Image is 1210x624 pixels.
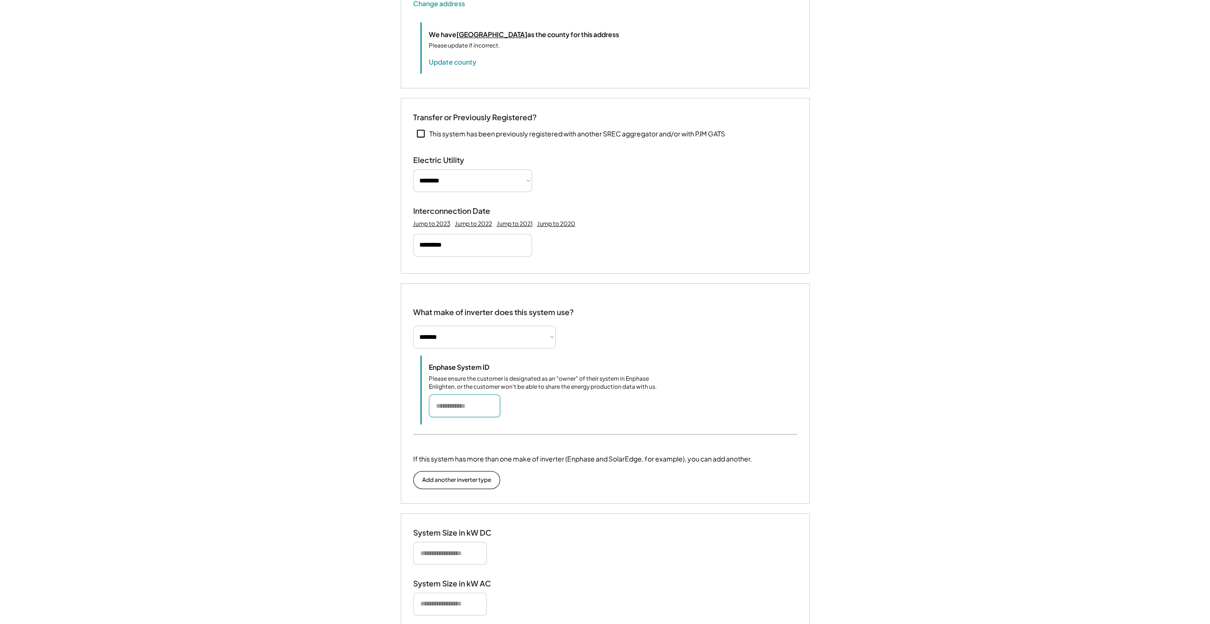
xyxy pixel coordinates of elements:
div: This system has been previously registered with another SREC aggregator and/or with PJM GATS [429,129,725,139]
div: Jump to 2022 [455,220,492,228]
div: Interconnection Date [413,206,508,216]
div: Electric Utility [413,155,508,165]
div: Please ensure the customer is designated as an "owner" of their system in Enphase Enlighten, or t... [429,375,667,391]
div: Please update if incorrect. [429,41,500,50]
div: Jump to 2023 [413,220,450,228]
button: Update county [429,57,476,67]
div: We have as the county for this address [429,29,619,39]
div: System Size in kW DC [413,528,508,538]
div: Jump to 2020 [537,220,575,228]
div: Enphase System ID [429,363,524,371]
div: If this system has more than one make of inverter (Enphase and SolarEdge, for example), you can a... [413,454,752,464]
div: Jump to 2021 [497,220,532,228]
div: What make of inverter does this system use? [413,298,574,319]
button: Add another inverter type [413,471,500,489]
u: [GEOGRAPHIC_DATA] [456,30,527,38]
div: Transfer or Previously Registered? [413,113,537,123]
div: System Size in kW AC [413,579,508,589]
